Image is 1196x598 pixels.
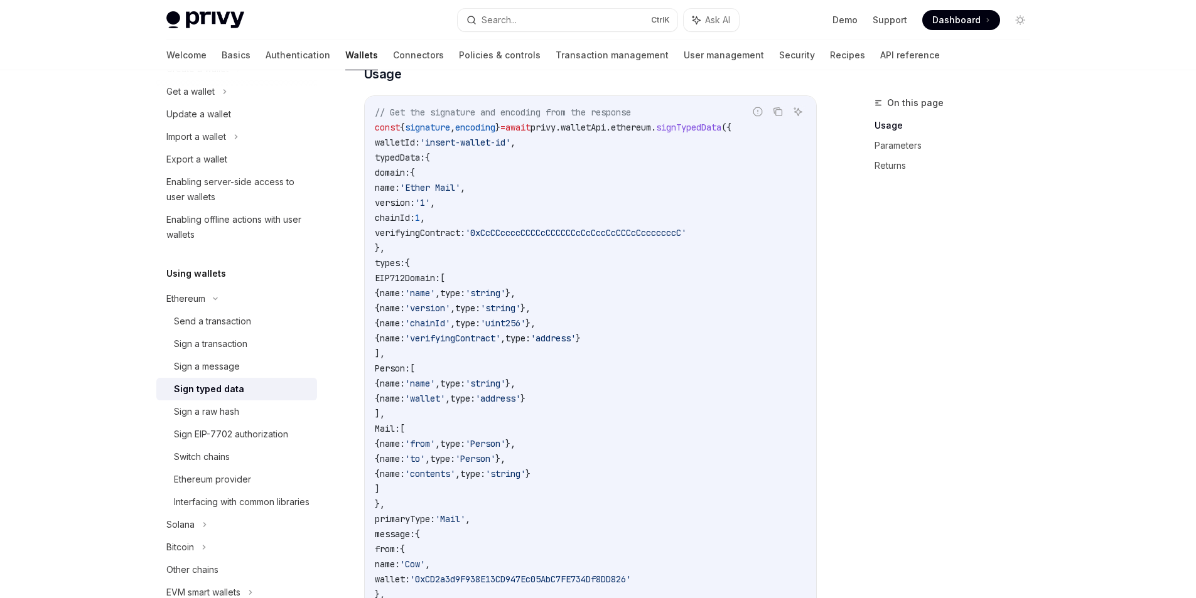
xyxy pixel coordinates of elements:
span: 'string' [465,378,505,389]
div: Sign typed data [174,382,244,397]
span: name: [380,378,405,389]
span: chainId: [375,212,415,223]
div: Sign a message [174,359,240,374]
a: Switch chains [156,446,317,468]
span: = [500,122,505,133]
span: ] [375,483,380,494]
a: Export a wallet [156,148,317,171]
button: Report incorrect code [750,104,766,120]
div: Update a wallet [166,107,231,122]
a: Security [779,40,815,70]
a: Recipes [830,40,865,70]
span: }, [505,378,515,389]
div: Ethereum provider [174,472,251,487]
span: , [425,558,430,570]
div: Get a wallet [166,84,215,99]
span: type: [455,302,480,314]
div: Enabling offline actions with user wallets [166,212,310,242]
span: from: [375,543,400,555]
a: Sign a transaction [156,333,317,355]
span: { [400,122,405,133]
a: Welcome [166,40,207,70]
span: , [430,197,435,208]
span: { [375,393,380,404]
span: } [576,333,581,344]
div: Enabling server-side access to user wallets [166,174,310,205]
div: Search... [482,13,517,28]
span: } [520,393,525,404]
span: 'name' [405,378,435,389]
span: Usage [364,65,402,83]
a: Authentication [266,40,330,70]
span: } [495,122,500,133]
a: Update a wallet [156,103,317,125]
span: name: [380,302,405,314]
span: , [435,438,440,449]
span: , [420,212,425,223]
span: { [375,302,380,314]
span: }, [505,438,515,449]
a: Send a transaction [156,310,317,333]
span: , [460,182,465,193]
span: type: [455,318,480,329]
span: , [435,378,440,389]
span: Ask AI [705,14,730,26]
span: [ [400,423,405,434]
button: Ask AI [684,9,739,31]
span: 'contents' [405,468,455,479]
span: EIP712Domain: [375,272,440,284]
span: }, [520,302,531,314]
a: Basics [222,40,251,70]
span: 'wallet' [405,393,445,404]
div: Sign a raw hash [174,404,239,419]
span: { [375,468,380,479]
a: Enabling offline actions with user wallets [156,208,317,246]
span: name: [380,438,405,449]
span: 'from' [405,438,435,449]
a: Interfacing with common libraries [156,491,317,513]
span: Ctrl K [651,15,670,25]
a: Sign a raw hash [156,400,317,423]
span: }, [525,318,536,329]
span: , [435,287,440,299]
span: name: [380,333,405,344]
span: { [425,152,430,163]
span: name: [380,468,405,479]
span: name: [380,393,405,404]
span: , [510,137,515,148]
button: Toggle dark mode [1010,10,1030,30]
span: type: [440,287,465,299]
span: ], [375,408,385,419]
span: 'Ether Mail' [400,182,460,193]
span: type: [460,468,485,479]
span: '0xCD2a3d9F938E13CD947Ec05AbC7FE734Df8DD826' [410,574,631,585]
span: 'string' [465,287,505,299]
div: Other chains [166,562,218,577]
span: type: [430,453,455,464]
span: 'Person' [465,438,505,449]
span: { [375,287,380,299]
span: 'verifyingContract' [405,333,500,344]
span: signTypedData [656,122,721,133]
span: 1 [415,212,420,223]
span: 'string' [480,302,520,314]
div: Export a wallet [166,152,227,167]
span: types: [375,257,405,269]
a: Sign a message [156,355,317,378]
a: Returns [875,156,1040,176]
div: Sign EIP-7702 authorization [174,427,288,442]
span: 'name' [405,287,435,299]
span: . [556,122,561,133]
span: type: [505,333,531,344]
span: 'Cow' [400,558,425,570]
span: Mail: [375,423,400,434]
a: Wallets [345,40,378,70]
span: { [375,333,380,344]
a: Sign EIP-7702 authorization [156,423,317,446]
span: [ [440,272,445,284]
div: Send a transaction [174,314,251,329]
span: , [450,302,455,314]
span: primaryType: [375,513,435,525]
span: type: [440,438,465,449]
span: . [606,122,611,133]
